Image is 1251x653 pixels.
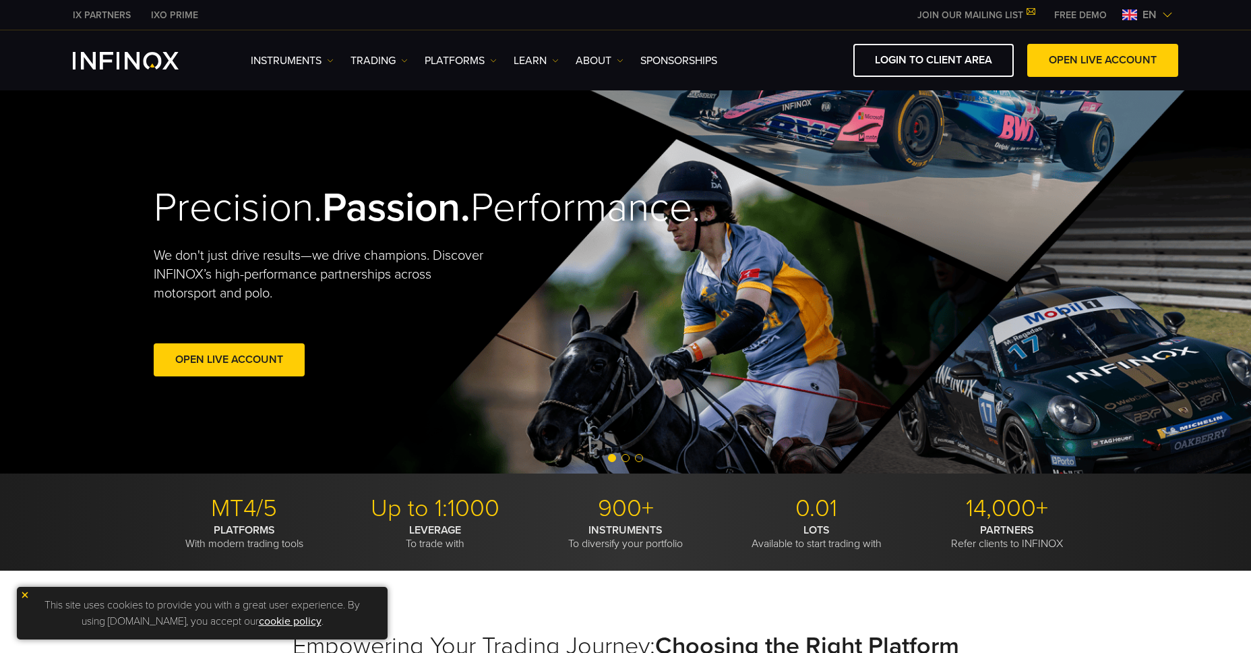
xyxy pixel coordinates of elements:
a: OPEN LIVE ACCOUNT [1027,44,1178,77]
p: Refer clients to INFINOX [917,523,1097,550]
p: Up to 1:1000 [344,494,525,523]
span: Go to slide 2 [621,454,630,462]
a: INFINOX [63,8,141,22]
p: This site uses cookies to provide you with a great user experience. By using [DOMAIN_NAME], you a... [24,594,381,633]
a: TRADING [350,53,408,69]
a: Instruments [251,53,334,69]
strong: Passion. [322,183,470,232]
p: 0.01 [726,494,907,523]
h2: Precision. Performance. [154,183,578,233]
p: 900+ [535,494,716,523]
a: PLATFORMS [425,53,497,69]
a: LOGIN TO CLIENT AREA [853,44,1014,77]
strong: PARTNERS [980,523,1034,537]
a: cookie policy [259,615,322,628]
a: INFINOX [141,8,208,22]
a: Learn [514,53,559,69]
strong: LEVERAGE [409,523,461,537]
strong: INSTRUMENTS [588,523,663,537]
a: SPONSORSHIPS [640,53,717,69]
span: Go to slide 1 [608,454,616,462]
a: Open Live Account [154,343,305,376]
p: Available to start trading with [726,523,907,550]
p: To diversify your portfolio [535,523,716,550]
p: 14,000+ [917,494,1097,523]
strong: PLATFORMS [214,523,275,537]
strong: LOTS [803,523,830,537]
p: We don't just drive results—we drive champions. Discover INFINOX’s high-performance partnerships ... [154,246,493,303]
p: With modern trading tools [154,523,334,550]
span: Go to slide 3 [635,454,643,462]
a: INFINOX MENU [1044,8,1117,22]
p: MT4/5 [154,494,334,523]
a: INFINOX Logo [73,52,210,69]
img: yellow close icon [20,590,30,600]
a: JOIN OUR MAILING LIST [907,9,1044,21]
span: en [1137,7,1162,23]
p: To trade with [344,523,525,550]
a: ABOUT [576,53,623,69]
